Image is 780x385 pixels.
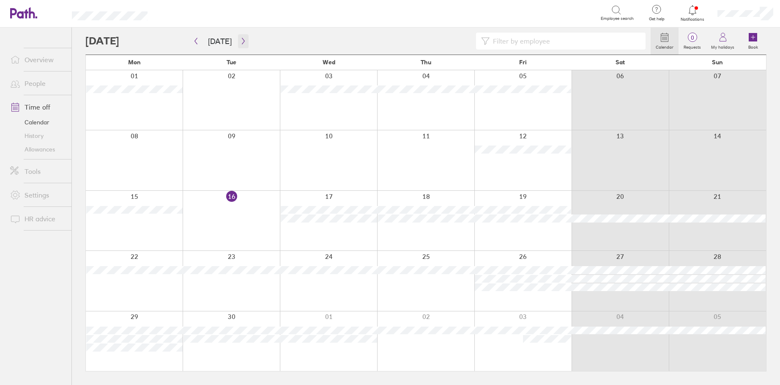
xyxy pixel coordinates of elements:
[601,16,634,21] span: Employee search
[739,27,766,55] a: Book
[201,34,238,48] button: [DATE]
[3,51,71,68] a: Overview
[706,27,739,55] a: My holidays
[679,27,706,55] a: 0Requests
[651,27,679,55] a: Calendar
[706,42,739,50] label: My holidays
[679,34,706,41] span: 0
[3,129,71,143] a: History
[679,42,706,50] label: Requests
[643,16,671,22] span: Get help
[3,75,71,92] a: People
[323,59,335,66] span: Wed
[3,99,71,115] a: Time off
[490,33,640,49] input: Filter by employee
[421,59,431,66] span: Thu
[3,143,71,156] a: Allowances
[743,42,763,50] label: Book
[3,187,71,203] a: Settings
[3,210,71,227] a: HR advice
[679,4,706,22] a: Notifications
[519,59,527,66] span: Fri
[227,59,236,66] span: Tue
[128,59,141,66] span: Mon
[651,42,679,50] label: Calendar
[616,59,625,66] span: Sat
[712,59,723,66] span: Sun
[3,115,71,129] a: Calendar
[679,17,706,22] span: Notifications
[3,163,71,180] a: Tools
[170,9,192,16] div: Search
